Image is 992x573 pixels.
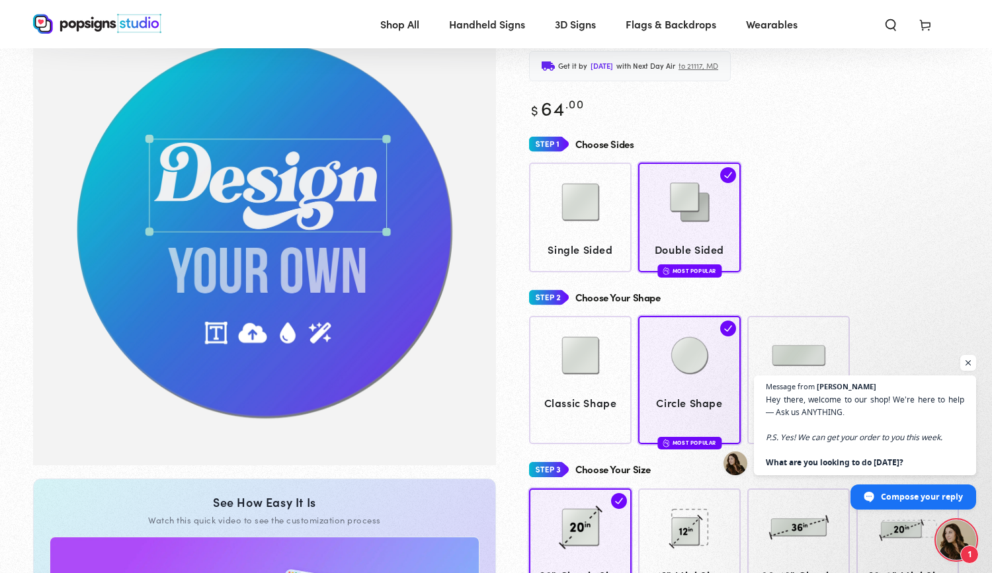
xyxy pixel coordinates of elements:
[936,520,976,560] a: Open chat
[380,15,419,34] span: Shop All
[645,240,735,259] span: Double Sided
[663,266,669,276] img: fire.svg
[638,316,741,444] a: Circle Shape Circle Shape Most Popular
[736,7,807,42] a: Wearables
[33,14,161,34] img: Popsigns Studio
[545,7,606,42] a: 3D Signs
[657,169,723,235] img: Double Sided
[370,7,429,42] a: Shop All
[536,240,626,259] span: Single Sided
[558,59,587,73] span: Get it by
[657,494,723,560] img: 12
[616,59,675,73] span: with Next Day Air
[529,163,632,272] a: Single Sided Single Sided
[960,545,979,564] span: 1
[529,316,632,444] a: Classic Shape Classic Shape
[766,383,815,390] span: Message from
[591,59,613,73] span: [DATE]
[679,59,718,73] span: to 21117, MD
[449,15,525,34] span: Handheld Signs
[657,264,722,277] div: Most Popular
[529,132,569,157] img: Step 1
[565,95,584,112] sup: .00
[746,15,798,34] span: Wearables
[747,316,850,444] a: Longboard Shape Longboard Shape
[548,323,614,389] img: Classic Shape
[720,167,736,183] img: check.svg
[575,464,651,475] h4: Choose Your Size
[645,393,735,412] span: Circle Shape
[611,493,627,509] img: check.svg
[766,323,832,389] img: Longboard Shape
[531,100,539,119] span: $
[766,393,964,469] span: Hey there, welcome to our shop! We're here to help — Ask us ANYTHING.
[529,94,584,121] bdi: 64
[875,494,941,560] img: 20x8
[555,15,596,34] span: 3D Signs
[874,9,908,38] summary: Search our site
[529,457,569,482] img: Step 3
[766,494,832,560] img: 36x10
[881,485,963,508] span: Compose your reply
[817,383,876,390] span: [PERSON_NAME]
[50,495,479,510] div: See How Easy It Is
[626,15,716,34] span: Flags & Backdrops
[575,292,661,303] h4: Choose Your Shape
[720,321,736,336] img: check.svg
[50,514,479,526] div: Watch this quick video to see the customization process
[575,139,634,150] h4: Choose Sides
[536,393,626,412] span: Classic Shape
[616,7,726,42] a: Flags & Backdrops
[657,437,722,449] div: Most Popular
[657,323,723,389] img: Circle Shape
[663,438,669,447] img: fire.svg
[548,169,614,235] img: Single Sided
[548,494,614,560] img: 20
[638,163,741,272] a: Double Sided Double Sided Most Popular
[439,7,535,42] a: Handheld Signs
[529,286,569,310] img: Step 2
